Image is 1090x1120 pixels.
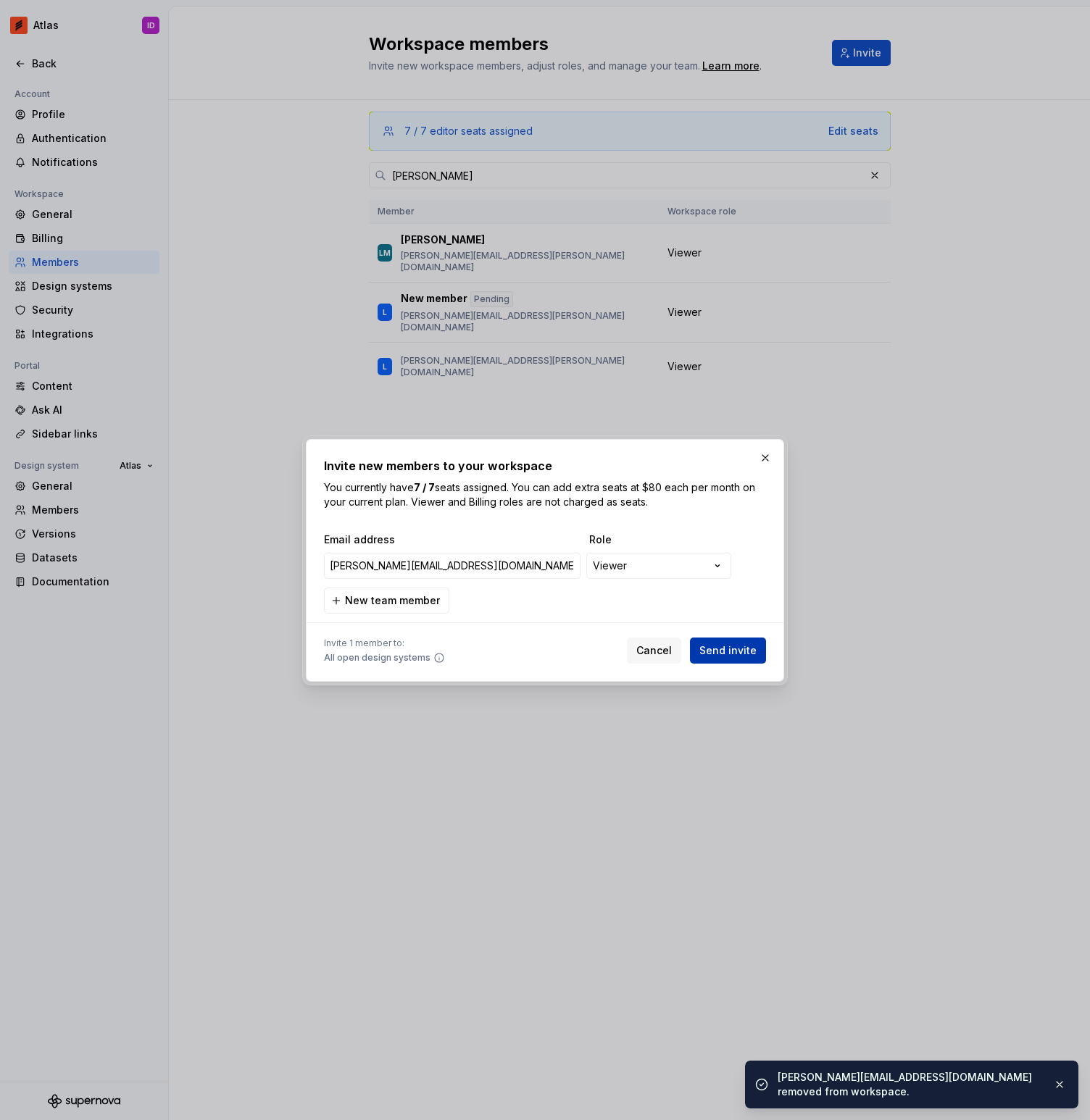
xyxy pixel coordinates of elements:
[589,532,734,547] span: Role
[699,643,757,658] span: Send invite
[636,643,672,658] span: Cancel
[414,481,435,493] b: 7 / 7
[324,457,766,475] h2: Invite new members to your workspace
[778,1070,1041,1099] div: [PERSON_NAME][EMAIL_ADDRESS][DOMAIN_NAME] removed from workspace.
[324,588,449,614] button: New team member
[324,652,430,664] span: All open design systems
[690,638,766,664] button: Send invite
[324,638,445,649] span: Invite 1 member to:
[324,532,583,547] span: Email address
[324,480,766,509] p: You currently have seats assigned. You can add extra seats at $80 each per month on your current ...
[345,593,440,608] span: New team member
[627,638,681,664] button: Cancel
